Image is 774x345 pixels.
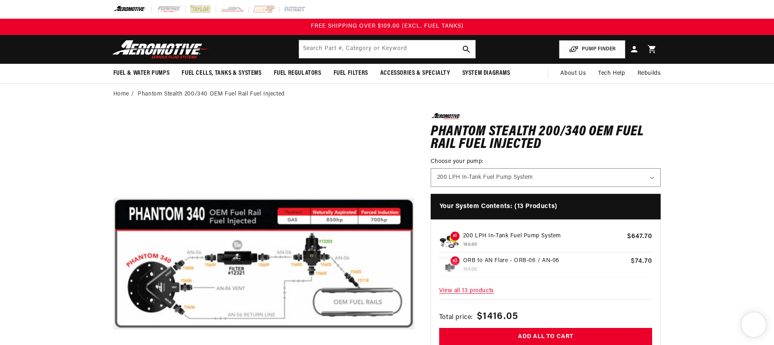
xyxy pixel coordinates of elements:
[110,40,212,59] img: Aeromotive
[327,64,374,83] summary: Fuel Filters
[268,64,327,83] summary: Fuel Regulators
[631,64,667,83] summary: Rebuilds
[380,69,450,78] span: Accessories & Specialty
[463,241,624,249] p: 18689
[631,256,652,266] span: $74.70
[107,64,176,83] summary: Fuel & Water Pumps
[451,256,460,265] span: x3
[637,69,661,78] span: Rebuilds
[182,69,261,78] span: Fuel Cells, Tanks & Systems
[463,256,628,265] p: ORB to AN Flare - ORB-06 / AN-06
[138,90,285,99] li: Phantom Stealth 200/340 OEM Fuel Rail Fuel Injected
[477,309,518,324] span: $1416.05
[431,126,661,151] h1: Phantom Stealth 200/340 OEM Fuel Rail Fuel Injected
[451,232,460,241] span: x1
[457,40,475,58] button: search button
[176,64,267,83] summary: Fuel Cells, Tanks & Systems
[311,23,464,29] span: FREE SHIPPING OVER $109.00 (EXCL. FUEL TANKS)
[598,69,625,78] span: Tech Help
[274,69,321,78] span: Fuel Regulators
[374,64,456,83] summary: Accessories & Specialty
[113,69,170,78] span: Fuel & Water Pumps
[439,232,653,252] a: 200 LPH In-Tank Fuel Pump System x1 200 LPH In-Tank Fuel Pump System 18689 $647.70
[463,232,624,241] p: 200 LPH In-Tank Fuel Pump System
[439,312,473,323] span: Total price:
[431,157,661,166] label: Choose your pump:
[113,90,129,99] a: Home
[439,232,460,252] img: 200 LPH In-Tank Fuel Pump System
[462,69,510,78] span: System Diagrams
[627,232,652,241] span: $647.70
[113,90,661,99] nav: breadcrumbs
[439,256,653,277] a: ORB to AN Flare x3 ORB to AN Flare - ORB-06 / AN-06 15606 $74.70
[431,194,661,220] h4: Your System Contents: (13 Products)
[456,64,516,83] summary: System Diagrams
[334,69,368,78] span: Fuel Filters
[559,40,625,59] button: PUMP FINDER
[560,70,586,76] span: About Us
[439,282,653,300] span: View all 13 products
[439,256,460,277] img: ORB to AN Flare
[554,64,592,83] a: About Us
[299,40,475,58] input: Search by Part Number, Category or Keyword
[592,64,631,83] summary: Tech Help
